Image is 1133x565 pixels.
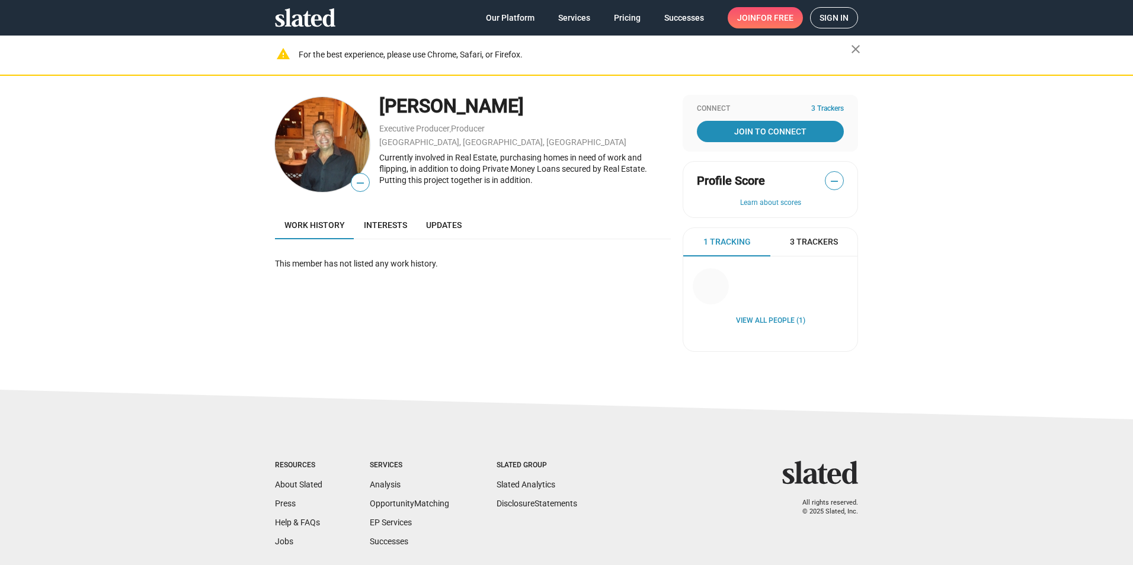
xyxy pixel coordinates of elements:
[697,121,844,142] a: Join To Connect
[697,198,844,208] button: Learn about scores
[849,42,863,56] mat-icon: close
[275,258,671,269] div: This member has not listed any work history.
[825,174,843,189] span: —
[697,104,844,114] div: Connect
[820,8,849,28] span: Sign in
[811,104,844,114] span: 3 Trackers
[275,537,293,546] a: Jobs
[451,124,485,133] a: Producer
[697,173,765,189] span: Profile Score
[703,236,751,248] span: 1 Tracking
[370,518,412,527] a: EP Services
[275,97,370,192] img: Ed Wasniowski
[379,94,671,119] div: [PERSON_NAME]
[275,499,296,508] a: Press
[476,7,544,28] a: Our Platform
[299,47,851,63] div: For the best experience, please use Chrome, Safari, or Firefox.
[699,121,841,142] span: Join To Connect
[275,461,322,470] div: Resources
[354,211,417,239] a: Interests
[664,7,704,28] span: Successes
[736,316,805,326] a: View all People (1)
[737,7,793,28] span: Join
[364,220,407,230] span: Interests
[497,480,555,489] a: Slated Analytics
[558,7,590,28] span: Services
[426,220,462,230] span: Updates
[370,499,449,508] a: OpportunityMatching
[604,7,650,28] a: Pricing
[276,47,290,61] mat-icon: warning
[655,7,713,28] a: Successes
[728,7,803,28] a: Joinfor free
[275,211,354,239] a: Work history
[275,518,320,527] a: Help & FAQs
[379,152,671,185] div: Currently involved in Real Estate, purchasing homes in need of work and flipping, in addition to ...
[497,461,577,470] div: Slated Group
[810,7,858,28] a: Sign in
[284,220,345,230] span: Work history
[497,499,577,508] a: DisclosureStatements
[370,461,449,470] div: Services
[370,537,408,546] a: Successes
[417,211,471,239] a: Updates
[790,236,838,248] span: 3 Trackers
[486,7,535,28] span: Our Platform
[370,480,401,489] a: Analysis
[549,7,600,28] a: Services
[379,124,450,133] a: Executive Producer
[450,126,451,133] span: ,
[790,499,858,516] p: All rights reserved. © 2025 Slated, Inc.
[614,7,641,28] span: Pricing
[756,7,793,28] span: for free
[275,480,322,489] a: About Slated
[351,175,369,191] span: —
[379,137,626,147] a: [GEOGRAPHIC_DATA], [GEOGRAPHIC_DATA], [GEOGRAPHIC_DATA]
